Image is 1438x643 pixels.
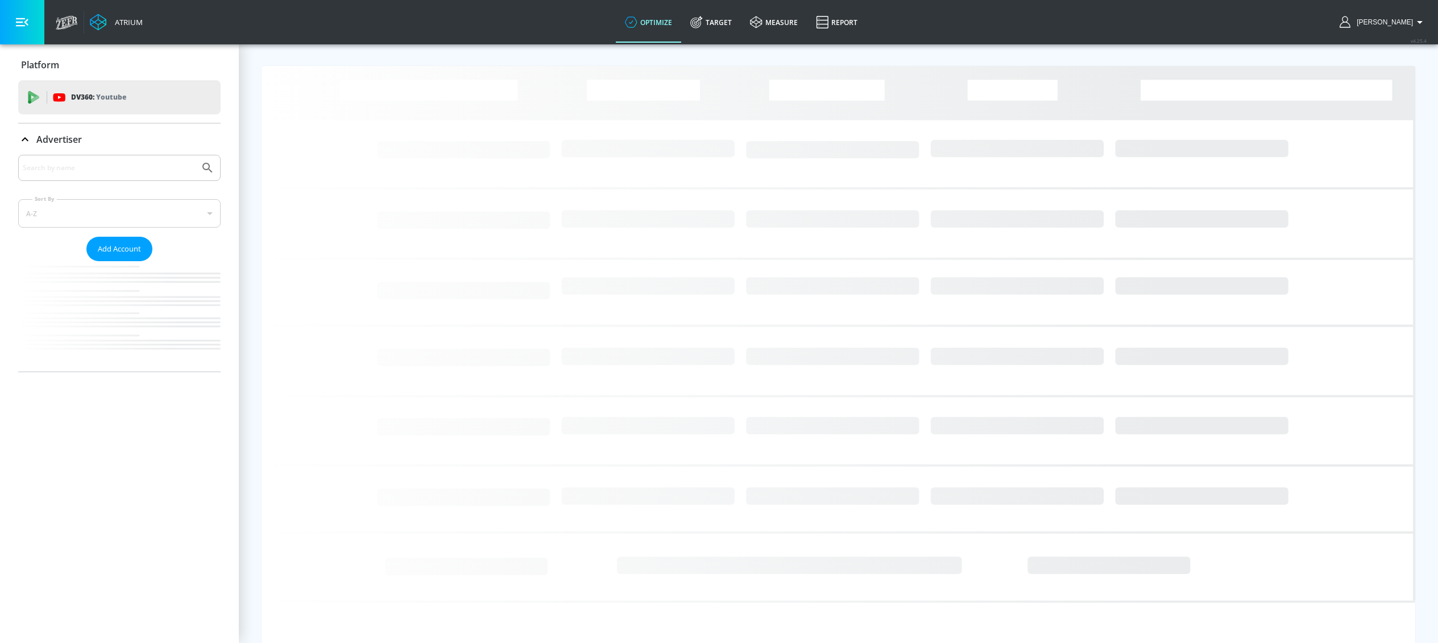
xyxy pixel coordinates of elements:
div: DV360: Youtube [18,80,221,114]
span: login as: lindsay.benharris@zefr.com [1352,18,1413,26]
a: measure [741,2,807,43]
a: optimize [616,2,681,43]
div: Advertiser [18,123,221,155]
p: DV360: [71,91,126,104]
label: Sort By [32,195,57,203]
a: Target [681,2,741,43]
div: Advertiser [18,155,221,372]
p: Advertiser [36,133,82,146]
button: [PERSON_NAME] [1340,15,1427,29]
nav: list of Advertiser [18,261,221,372]
a: Report [807,2,867,43]
p: Platform [21,59,59,71]
div: Platform [18,49,221,81]
input: Search by name [23,160,195,175]
span: Add Account [98,242,141,255]
a: Atrium [90,14,143,31]
div: Atrium [110,17,143,27]
p: Youtube [96,91,126,103]
div: A-Z [18,199,221,228]
span: v 4.25.4 [1411,38,1427,44]
button: Add Account [86,237,152,261]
